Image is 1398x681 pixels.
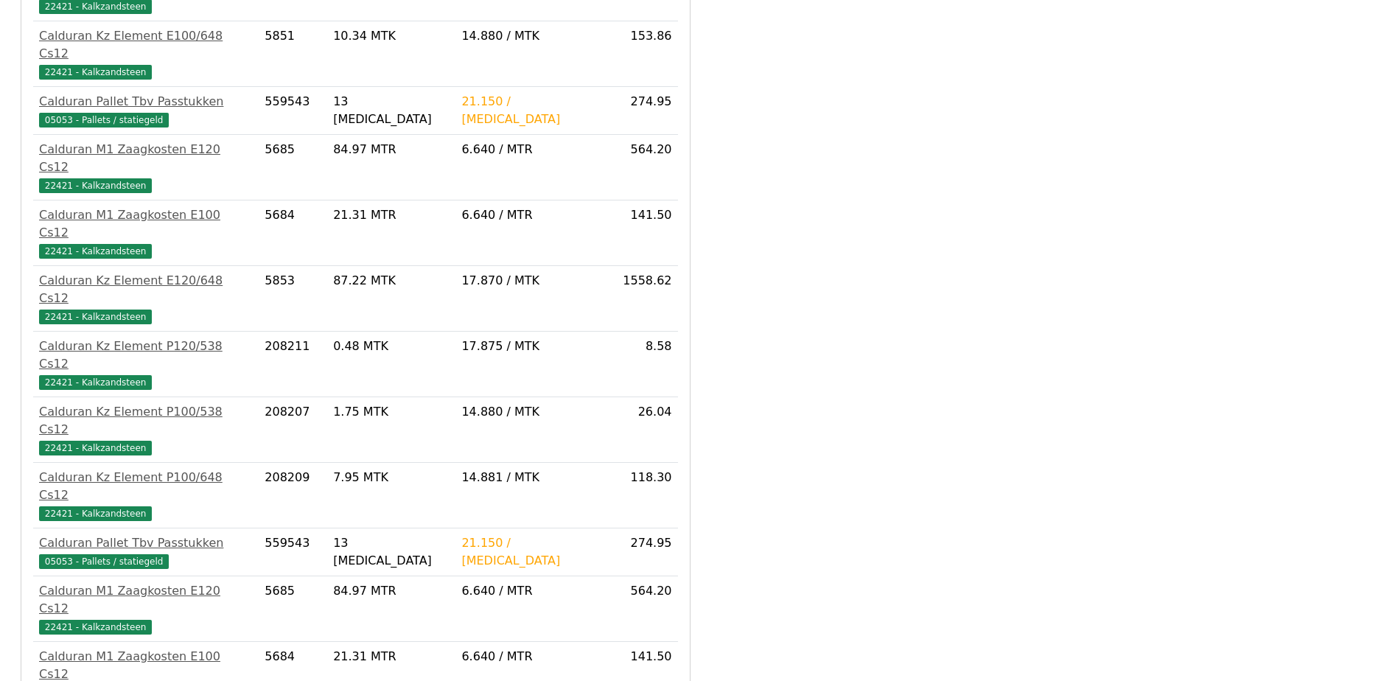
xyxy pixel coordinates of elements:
div: Calduran M1 Zaagkosten E120 Cs12 [39,582,253,618]
div: 14.881 / MTK [461,469,611,486]
td: 5853 [259,266,327,332]
div: 1.75 MTK [333,403,450,421]
td: 5851 [259,21,327,87]
div: 14.880 / MTK [461,27,611,45]
div: 17.875 / MTK [461,338,611,355]
td: 559543 [259,528,327,576]
span: 22421 - Kalkzandsteen [39,244,152,259]
div: 6.640 / MTR [461,206,611,224]
div: 6.640 / MTR [461,582,611,600]
div: Calduran Kz Element P120/538 Cs12 [39,338,253,373]
div: Calduran Pallet Tbv Passtukken [39,534,253,552]
td: 274.95 [617,528,677,576]
td: 208209 [259,463,327,528]
div: 13 [MEDICAL_DATA] [333,93,450,128]
a: Calduran Pallet Tbv Passtukken05053 - Pallets / statiegeld [39,534,253,570]
a: Calduran Kz Element P100/538 Cs1222421 - Kalkzandsteen [39,403,253,456]
td: 208207 [259,397,327,463]
div: 17.870 / MTK [461,272,611,290]
div: 84.97 MTR [333,141,450,158]
div: Calduran Kz Element P100/538 Cs12 [39,403,253,439]
span: 05053 - Pallets / statiegeld [39,113,169,128]
td: 5685 [259,135,327,200]
a: Calduran M1 Zaagkosten E120 Cs1222421 - Kalkzandsteen [39,582,253,635]
a: Calduran Kz Element E120/648 Cs1222421 - Kalkzandsteen [39,272,253,325]
td: 8.58 [617,332,677,397]
a: Calduran Pallet Tbv Passtukken05053 - Pallets / statiegeld [39,93,253,128]
span: 22421 - Kalkzandsteen [39,441,152,455]
div: Calduran Kz Element P100/648 Cs12 [39,469,253,504]
div: 14.880 / MTK [461,403,611,421]
a: Calduran Kz Element E100/648 Cs1222421 - Kalkzandsteen [39,27,253,80]
td: 26.04 [617,397,677,463]
span: 22421 - Kalkzandsteen [39,506,152,521]
div: Calduran Kz Element E100/648 Cs12 [39,27,253,63]
div: Calduran Kz Element E120/648 Cs12 [39,272,253,307]
div: 13 [MEDICAL_DATA] [333,534,450,570]
td: 274.95 [617,87,677,135]
div: 21.31 MTR [333,648,450,666]
td: 5685 [259,576,327,642]
div: 6.640 / MTR [461,141,611,158]
span: 22421 - Kalkzandsteen [39,375,152,390]
a: Calduran M1 Zaagkosten E100 Cs1222421 - Kalkzandsteen [39,206,253,259]
div: 21.31 MTR [333,206,450,224]
div: 7.95 MTK [333,469,450,486]
div: 84.97 MTR [333,582,450,600]
span: 22421 - Kalkzandsteen [39,310,152,324]
td: 208211 [259,332,327,397]
span: 22421 - Kalkzandsteen [39,65,152,80]
div: 87.22 MTK [333,272,450,290]
div: Calduran M1 Zaagkosten E100 Cs12 [39,206,253,242]
td: 118.30 [617,463,677,528]
span: 22421 - Kalkzandsteen [39,620,152,635]
a: Calduran Kz Element P120/538 Cs1222421 - Kalkzandsteen [39,338,253,391]
td: 153.86 [617,21,677,87]
div: 21.150 / [MEDICAL_DATA] [461,93,611,128]
div: 10.34 MTK [333,27,450,45]
a: Calduran Kz Element P100/648 Cs1222421 - Kalkzandsteen [39,469,253,522]
td: 141.50 [617,200,677,266]
td: 5684 [259,200,327,266]
div: Calduran Pallet Tbv Passtukken [39,93,253,111]
td: 1558.62 [617,266,677,332]
td: 564.20 [617,576,677,642]
div: 0.48 MTK [333,338,450,355]
span: 05053 - Pallets / statiegeld [39,554,169,569]
a: Calduran M1 Zaagkosten E120 Cs1222421 - Kalkzandsteen [39,141,253,194]
div: 21.150 / [MEDICAL_DATA] [461,534,611,570]
td: 564.20 [617,135,677,200]
div: 6.640 / MTR [461,648,611,666]
td: 559543 [259,87,327,135]
span: 22421 - Kalkzandsteen [39,178,152,193]
div: Calduran M1 Zaagkosten E120 Cs12 [39,141,253,176]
